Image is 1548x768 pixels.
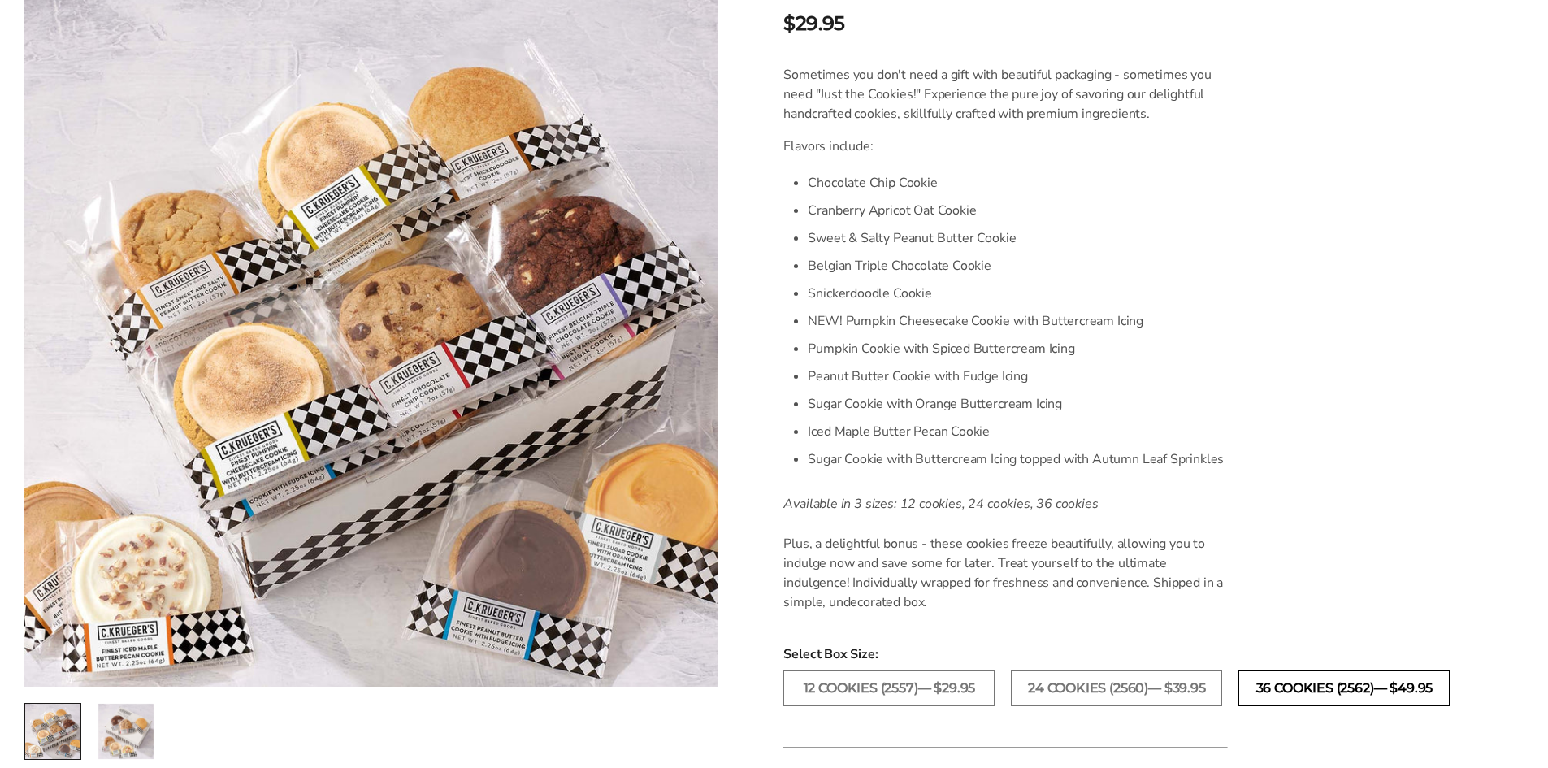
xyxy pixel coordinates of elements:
[25,704,80,759] img: Just the Cookies - Assorted Fall Cookies
[783,65,1228,124] p: Sometimes you don't need a gift with beautiful packaging - sometimes you need "Just the Cookies!"...
[24,703,81,760] a: 1 / 2
[808,252,1228,280] li: Belgian Triple Chocolate Cookie
[1011,670,1222,706] label: 24 COOKIES (2560)— $39.95
[808,418,1228,445] li: Iced Maple Butter Pecan Cookie
[13,706,168,755] iframe: Sign Up via Text for Offers
[808,169,1228,197] li: Chocolate Chip Cookie
[808,307,1228,335] li: NEW! Pumpkin Cheesecake Cookie with Buttercream Icing
[98,704,154,759] img: Just the Cookies - Assorted Fall Cookies
[783,670,995,706] label: 12 COOKIES (2557)— $29.95
[783,534,1228,612] p: Plus, a delightful bonus - these cookies freeze beautifully, allowing you to indulge now and save...
[808,335,1228,362] li: Pumpkin Cookie with Spiced Buttercream Icing
[808,362,1228,390] li: Peanut Butter Cookie with Fudge Icing
[783,495,1098,513] em: Available in 3 sizes: 12 cookies, 24 cookies, 36 cookies
[808,445,1228,473] li: Sugar Cookie with Buttercream Icing topped with Autumn Leaf Sprinkles
[1238,670,1450,706] label: 36 COOKIES (2562)— $49.95
[98,703,154,760] a: 2 / 2
[783,9,844,38] span: $29.95
[808,197,1228,224] li: Cranberry Apricot Oat Cookie
[808,280,1228,307] li: Snickerdoodle Cookie
[783,137,1228,156] p: Flavors include:
[808,390,1228,418] li: Sugar Cookie with Orange Buttercream Icing
[808,224,1228,252] li: Sweet & Salty Peanut Butter Cookie
[783,644,1507,664] span: Select Box Size:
